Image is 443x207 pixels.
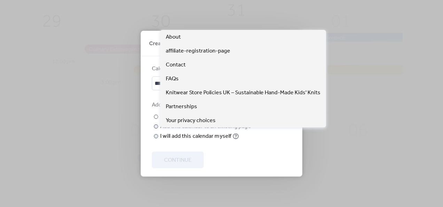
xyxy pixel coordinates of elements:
span: Create your calendar [149,39,201,48]
div: Calendar name [152,64,283,73]
span: FAQs [166,75,179,83]
div: I will add this calendar myself [160,132,231,140]
div: Add calendar to your site [152,101,290,109]
span: Knitwear Store Policies UK – Sustainable Hand-Made Kids' Knits [166,89,320,97]
span: About [166,33,181,41]
span: Your privacy choices [166,117,216,125]
span: affiliate-registration-page [166,47,230,55]
span: Partnerships [166,103,197,111]
span: Contact [166,61,186,69]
